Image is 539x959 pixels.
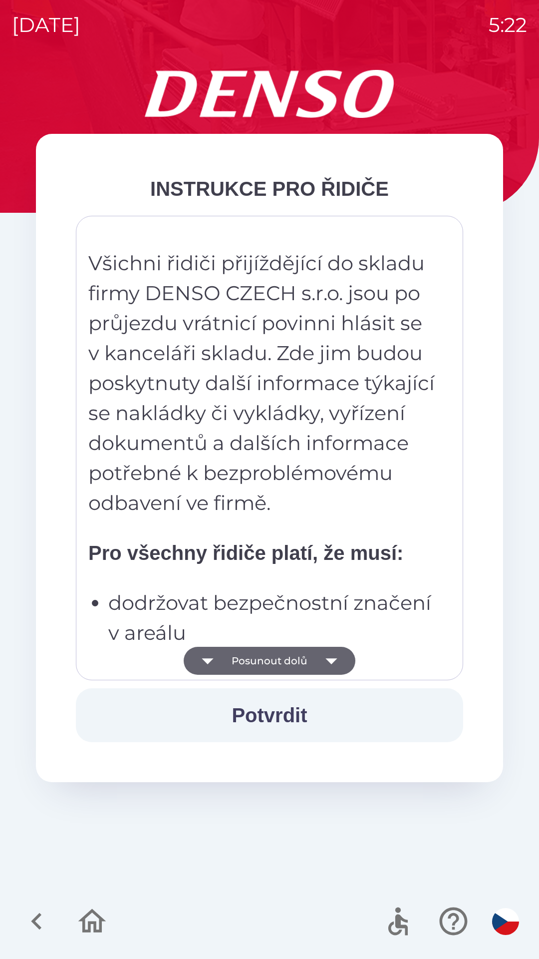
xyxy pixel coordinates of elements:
[108,588,437,648] p: dodržovat bezpečnostní značení v areálu
[489,10,527,40] p: 5:22
[36,70,503,118] img: Logo
[76,174,463,204] div: INSTRUKCE PRO ŘIDIČE
[88,542,403,564] strong: Pro všechny řidiče platí, že musí:
[492,908,519,935] img: cs flag
[184,647,355,675] button: Posunout dolů
[88,248,437,518] p: Všichni řidiči přijíždějící do skladu firmy DENSO CZECH s.r.o. jsou po průjezdu vrátnicí povinni ...
[12,10,80,40] p: [DATE]
[76,688,463,742] button: Potvrdit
